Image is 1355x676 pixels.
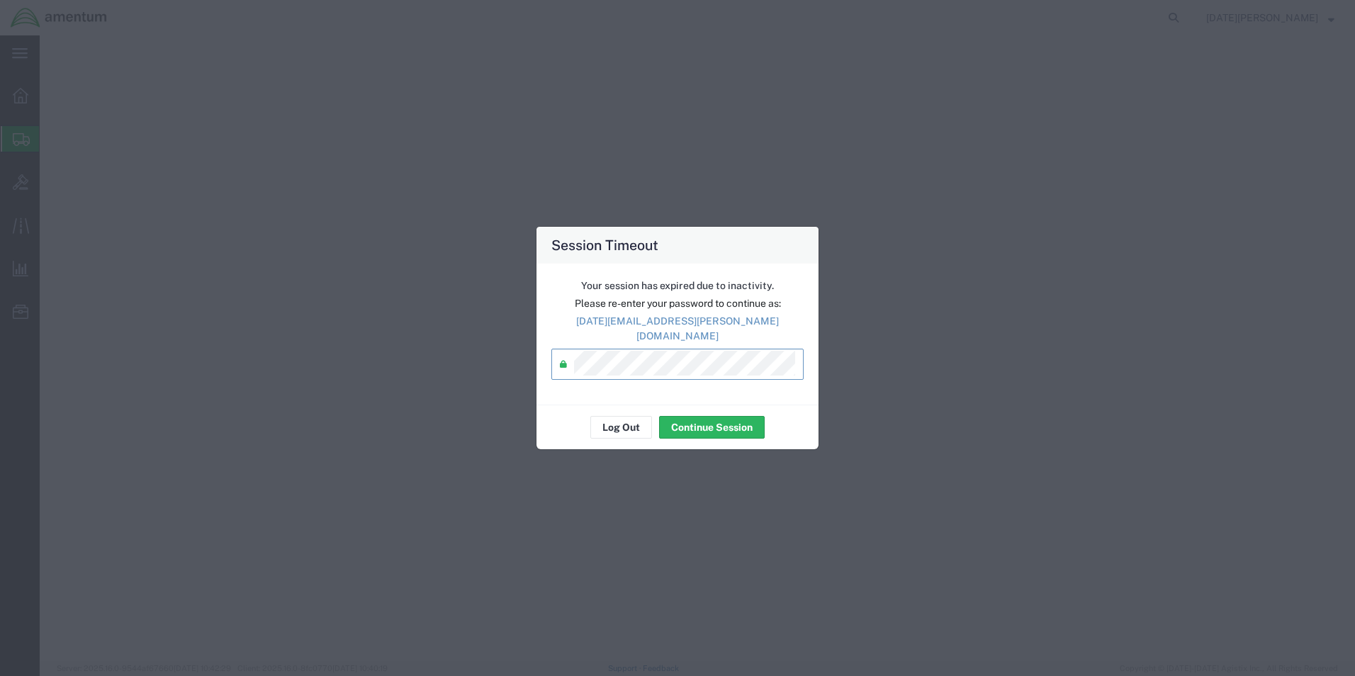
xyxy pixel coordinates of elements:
p: Please re-enter your password to continue as: [551,296,804,311]
p: [DATE][EMAIL_ADDRESS][PERSON_NAME][DOMAIN_NAME] [551,314,804,344]
h4: Session Timeout [551,235,658,255]
p: Your session has expired due to inactivity. [551,278,804,293]
button: Continue Session [659,416,765,439]
button: Log Out [590,416,652,439]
